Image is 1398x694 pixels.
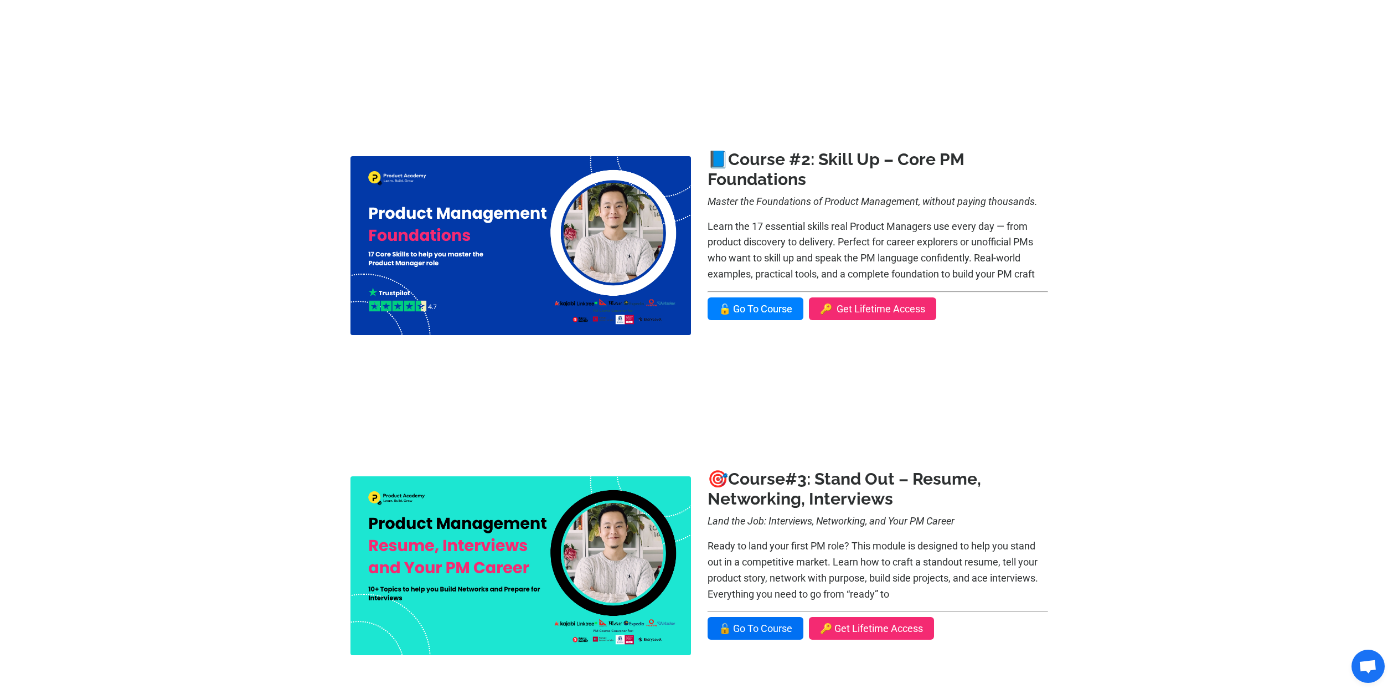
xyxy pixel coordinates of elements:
[809,617,934,640] a: 🔑 Get Lifetime Access
[809,297,936,320] a: 🔑 Get Lifetime Access
[708,297,803,320] a: 🔓 Go To Course
[708,150,964,189] a: 2: Skill Up – Core PM Foundations
[708,515,955,527] i: Land the Job: Interviews, Networking, and Your PM Career
[350,476,691,655] img: 18e8c6-d7d2-e488-c0a3-5dba115d520_13.png
[708,219,1048,282] p: Learn the 17 essential skills real Product Managers use every day — from product discovery to del...
[350,156,691,335] img: 62b2441-a0a2-b5e6-bea-601a6a2a63b_12.png
[708,469,785,489] b: 🎯
[728,469,785,489] a: Course
[708,538,1048,602] p: Ready to land your first PM role? This module is designed to help you stand out in a competitive ...
[708,150,801,169] b: 📘
[708,617,803,640] a: 🔓 Go To Course
[1351,650,1385,683] div: Open chat
[728,150,801,169] a: Course #
[708,196,1038,207] i: Master the Foundations of Product Management, without paying thousands.
[708,469,981,508] a: #3: Stand Out – Resume, Networking, Interviews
